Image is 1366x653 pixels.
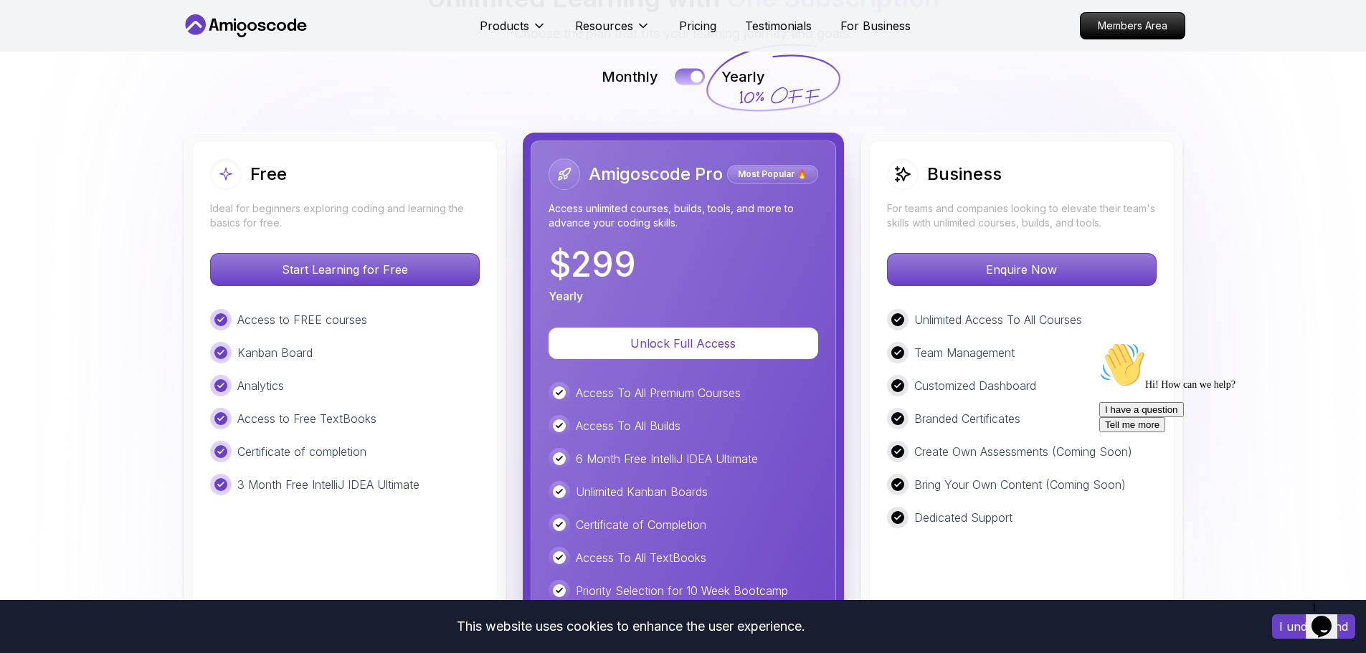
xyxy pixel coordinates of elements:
p: Bring Your Own Content (Coming Soon) [914,476,1126,493]
a: Start Learning for Free [210,262,480,277]
button: Products [480,17,546,46]
p: $ 299 [549,247,636,282]
img: :wave: [6,6,52,52]
iframe: chat widget [1094,336,1352,588]
button: Start Learning for Free [210,253,480,286]
button: I have a question [6,66,90,81]
button: Accept cookies [1272,614,1355,639]
p: Team Management [914,344,1015,361]
h2: Free [250,163,287,186]
a: Enquire Now [887,262,1157,277]
a: Unlock Full Access [549,336,818,351]
span: Hi! How can we help? [6,43,142,54]
a: Members Area [1080,12,1185,39]
h2: Business [927,163,1002,186]
p: Access To All Builds [576,417,680,434]
p: Access To All TextBooks [576,549,706,566]
p: Access To All Premium Courses [576,384,741,401]
p: Start Learning for Free [211,254,479,285]
p: Priority Selection for 10 Week Bootcamp [576,582,788,599]
p: Dedicated Support [914,509,1012,526]
p: Access unlimited courses, builds, tools, and more to advance your coding skills. [549,201,818,230]
p: Certificate of Completion [576,516,706,533]
p: Ideal for beginners exploring coding and learning the basics for free. [210,201,480,230]
p: Resources [575,17,633,34]
p: Access to FREE courses [237,311,367,328]
p: Analytics [237,377,284,394]
h2: Amigoscode Pro [589,163,723,186]
p: For teams and companies looking to elevate their team's skills with unlimited courses, builds, an... [887,201,1157,230]
p: Certificate of completion [237,443,366,460]
div: 👋Hi! How can we help?I have a questionTell me more [6,6,264,96]
iframe: chat widget [1306,596,1352,639]
p: 3 Month Free IntelliJ IDEA Ultimate [237,476,419,493]
a: For Business [840,17,911,34]
p: Customized Dashboard [914,377,1036,394]
p: Create Own Assessments (Coming Soon) [914,443,1132,460]
p: Branded Certificates [914,410,1020,427]
p: 6 Month Free IntelliJ IDEA Ultimate [576,450,758,467]
button: Tell me more [6,81,72,96]
a: Pricing [679,17,716,34]
div: This website uses cookies to enhance the user experience. [11,611,1251,642]
p: Unlimited Access To All Courses [914,311,1082,328]
p: Products [480,17,529,34]
p: Enquire Now [888,254,1156,285]
button: Resources [575,17,650,46]
p: Access to Free TextBooks [237,410,376,427]
button: Enquire Now [887,253,1157,286]
p: Members Area [1081,13,1185,39]
p: Yearly [549,287,583,305]
button: Unlock Full Access [549,328,818,359]
p: Unlimited Kanban Boards [576,483,708,500]
p: Unlock Full Access [566,335,801,352]
p: Kanban Board [237,344,313,361]
p: Most Popular 🔥 [729,167,816,181]
p: Monthly [602,67,658,87]
a: Testimonials [745,17,812,34]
